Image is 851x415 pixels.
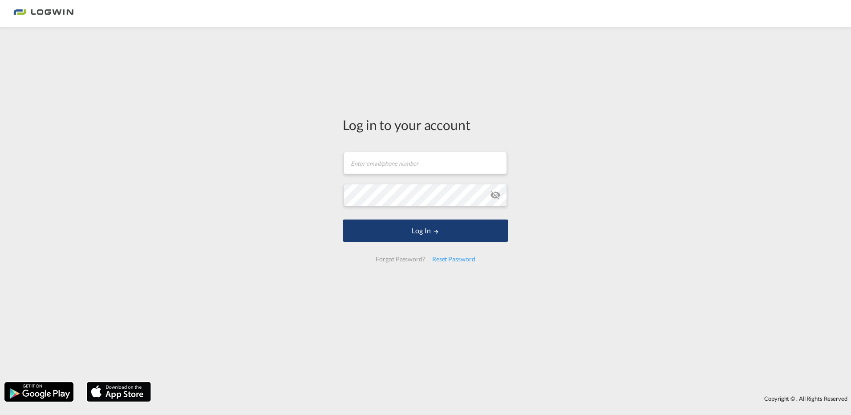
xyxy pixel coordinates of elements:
img: apple.png [86,381,152,403]
button: LOGIN [343,220,508,242]
div: Copyright © . All Rights Reserved [155,391,851,406]
md-icon: icon-eye-off [490,190,501,200]
input: Enter email/phone number [344,152,507,174]
img: google.png [4,381,74,403]
div: Forgot Password? [372,251,428,267]
img: 2761ae10d95411efa20a1f5e0282d2d7.png [13,4,73,24]
div: Log in to your account [343,115,508,134]
div: Reset Password [429,251,479,267]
